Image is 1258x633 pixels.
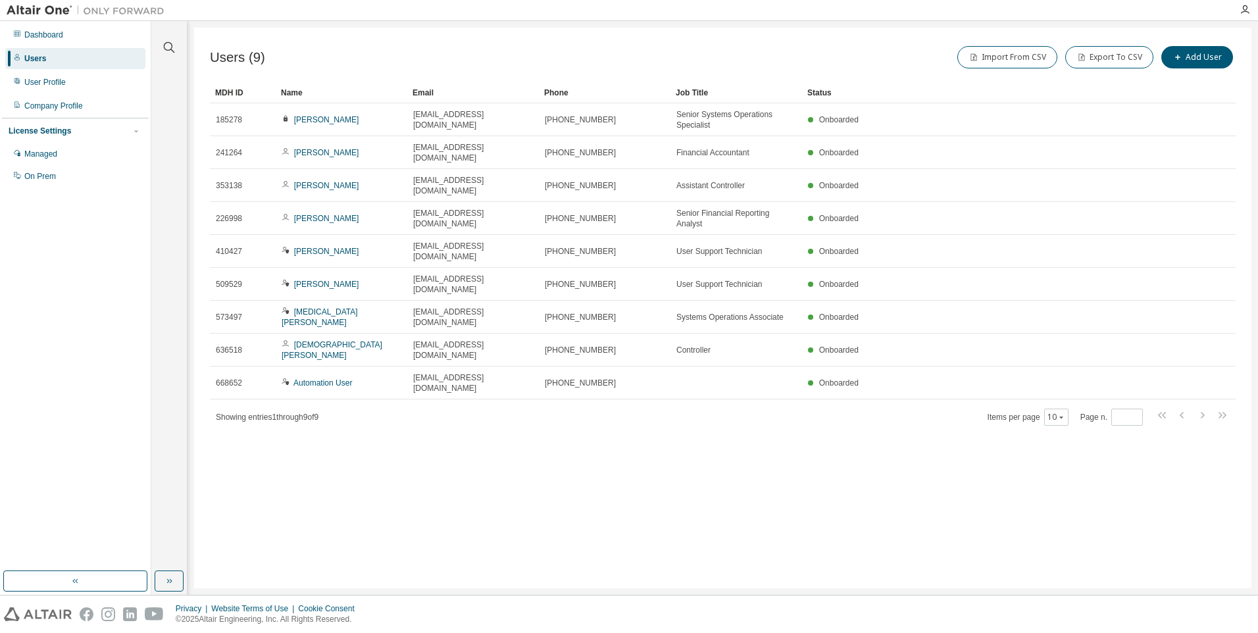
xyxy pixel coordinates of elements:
[24,30,63,40] div: Dashboard
[413,340,533,361] span: [EMAIL_ADDRESS][DOMAIN_NAME]
[216,213,242,224] span: 226998
[819,115,859,124] span: Onboarded
[1047,412,1065,422] button: 10
[413,175,533,196] span: [EMAIL_ADDRESS][DOMAIN_NAME]
[819,345,859,355] span: Onboarded
[9,126,71,136] div: License Settings
[24,77,66,88] div: User Profile
[413,109,533,130] span: [EMAIL_ADDRESS][DOMAIN_NAME]
[545,213,616,224] span: [PHONE_NUMBER]
[413,372,533,393] span: [EMAIL_ADDRESS][DOMAIN_NAME]
[545,378,616,388] span: [PHONE_NUMBER]
[216,114,242,125] span: 185278
[676,345,711,355] span: Controller
[293,378,352,388] a: Automation User
[24,101,83,111] div: Company Profile
[676,279,763,290] span: User Support Technician
[413,82,534,103] div: Email
[210,50,265,65] span: Users (9)
[819,181,859,190] span: Onboarded
[819,247,859,256] span: Onboarded
[413,241,533,262] span: [EMAIL_ADDRESS][DOMAIN_NAME]
[80,607,93,621] img: facebook.svg
[545,114,616,125] span: [PHONE_NUMBER]
[819,214,859,223] span: Onboarded
[1065,46,1153,68] button: Export To CSV
[4,607,72,621] img: altair_logo.svg
[216,378,242,388] span: 668652
[1161,46,1233,68] button: Add User
[676,82,797,103] div: Job Title
[216,246,242,257] span: 410427
[216,180,242,191] span: 353138
[216,147,242,158] span: 241264
[216,345,242,355] span: 636518
[145,607,164,621] img: youtube.svg
[1080,409,1143,426] span: Page n.
[211,603,298,614] div: Website Terms of Use
[24,53,46,64] div: Users
[282,340,382,360] a: [DEMOGRAPHIC_DATA][PERSON_NAME]
[545,147,616,158] span: [PHONE_NUMBER]
[216,279,242,290] span: 509529
[294,148,359,157] a: [PERSON_NAME]
[281,82,402,103] div: Name
[807,82,1167,103] div: Status
[24,149,57,159] div: Managed
[413,142,533,163] span: [EMAIL_ADDRESS][DOMAIN_NAME]
[545,312,616,322] span: [PHONE_NUMBER]
[819,378,859,388] span: Onboarded
[819,148,859,157] span: Onboarded
[7,4,171,17] img: Altair One
[294,214,359,223] a: [PERSON_NAME]
[544,82,665,103] div: Phone
[24,171,56,182] div: On Prem
[216,312,242,322] span: 573497
[545,180,616,191] span: [PHONE_NUMBER]
[676,109,796,130] span: Senior Systems Operations Specialist
[176,614,363,625] p: © 2025 Altair Engineering, Inc. All Rights Reserved.
[101,607,115,621] img: instagram.svg
[282,307,358,327] a: [MEDICAL_DATA][PERSON_NAME]
[676,246,763,257] span: User Support Technician
[176,603,211,614] div: Privacy
[413,274,533,295] span: [EMAIL_ADDRESS][DOMAIN_NAME]
[545,279,616,290] span: [PHONE_NUMBER]
[413,208,533,229] span: [EMAIL_ADDRESS][DOMAIN_NAME]
[216,413,318,422] span: Showing entries 1 through 9 of 9
[215,82,270,103] div: MDH ID
[676,180,745,191] span: Assistant Controller
[413,307,533,328] span: [EMAIL_ADDRESS][DOMAIN_NAME]
[988,409,1069,426] span: Items per page
[676,208,796,229] span: Senior Financial Reporting Analyst
[545,345,616,355] span: [PHONE_NUMBER]
[294,247,359,256] a: [PERSON_NAME]
[294,115,359,124] a: [PERSON_NAME]
[676,147,749,158] span: Financial Accountant
[819,313,859,322] span: Onboarded
[545,246,616,257] span: [PHONE_NUMBER]
[676,312,784,322] span: Systems Operations Associate
[819,280,859,289] span: Onboarded
[123,607,137,621] img: linkedin.svg
[294,181,359,190] a: [PERSON_NAME]
[957,46,1057,68] button: Import From CSV
[298,603,362,614] div: Cookie Consent
[294,280,359,289] a: [PERSON_NAME]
